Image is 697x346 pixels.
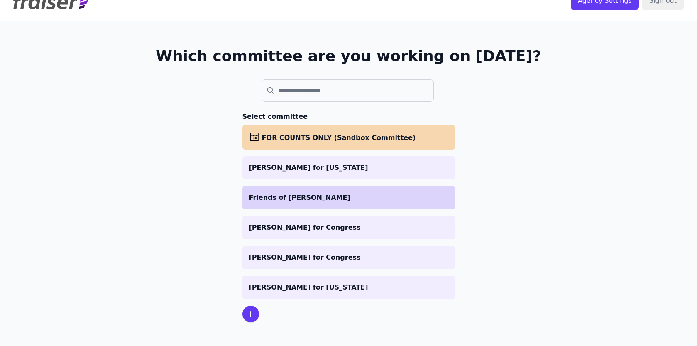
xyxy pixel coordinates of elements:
h3: Select committee [242,112,455,122]
p: [PERSON_NAME] for Congress [249,253,448,263]
a: Friends of [PERSON_NAME] [242,186,455,209]
a: [PERSON_NAME] for [US_STATE] [242,276,455,299]
a: FOR COUNTS ONLY (Sandbox Committee) [242,125,455,150]
span: FOR COUNTS ONLY (Sandbox Committee) [262,134,416,142]
a: [PERSON_NAME] for Congress [242,246,455,269]
p: [PERSON_NAME] for [US_STATE] [249,163,448,173]
a: [PERSON_NAME] for Congress [242,216,455,239]
a: [PERSON_NAME] for [US_STATE] [242,156,455,179]
h1: Which committee are you working on [DATE]? [156,48,541,64]
p: Friends of [PERSON_NAME] [249,193,448,203]
p: [PERSON_NAME] for [US_STATE] [249,282,448,292]
p: [PERSON_NAME] for Congress [249,223,448,233]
